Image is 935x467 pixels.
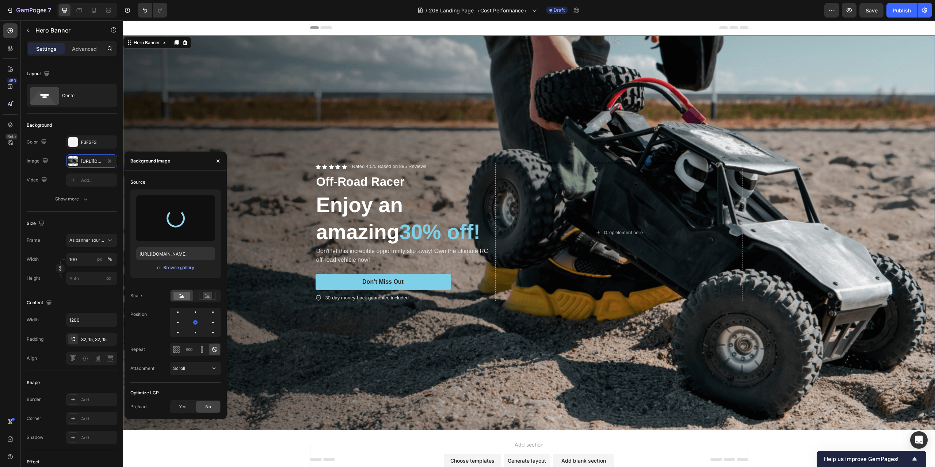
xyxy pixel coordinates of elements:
[27,355,37,361] div: Align
[27,156,50,166] div: Image
[170,362,221,375] button: Scroll
[130,179,145,185] div: Source
[81,416,115,422] div: Add...
[106,275,111,281] span: px
[859,3,884,18] button: Save
[27,192,117,206] button: Show more
[66,272,117,285] input: px
[72,45,97,53] p: Advanced
[130,311,147,318] div: Position
[130,390,159,396] div: Optimize LCP
[239,258,280,265] div: Don’t Miss Out
[163,264,194,271] div: Browse gallery
[824,455,919,463] button: Show survey - Help us improve GemPages!
[193,154,369,169] p: Off-Road Racer
[62,87,107,104] div: Center
[36,45,57,53] p: Settings
[27,298,53,308] div: Content
[205,403,211,410] span: No
[229,143,304,149] p: Rated 4.5/5 Based on 895 Reviews
[81,336,115,343] div: 32, 15, 32, 15
[81,397,115,403] div: Add...
[27,336,43,342] div: Padding
[66,253,117,266] input: px%
[27,256,39,263] label: Width
[27,137,48,147] div: Color
[97,256,102,263] div: px
[173,365,185,371] span: Scroll
[193,226,369,244] p: Don't let this incredible opportunity slip away! Own the ultimate RC off-road vehicle now!
[192,253,328,270] button: Don’t Miss Out
[202,274,286,281] p: 30-day money-back guarantee included
[27,275,40,282] label: Height
[893,7,911,14] div: Publish
[3,3,54,18] button: 7
[69,237,105,244] span: As banner source
[910,431,928,449] div: Open Intercom Messenger
[81,158,102,165] div: [URL][DOMAIN_NAME]
[130,292,142,299] div: Scale
[138,3,167,18] div: Undo/Redo
[27,175,49,185] div: Video
[130,365,154,372] div: Attachment
[130,403,146,410] div: Preload
[5,134,18,139] div: Beta
[276,200,358,223] span: 30% off!
[163,264,195,271] button: Browse gallery
[554,7,565,14] span: Draft
[123,20,935,467] iframe: Design area
[108,256,112,263] div: %
[48,6,51,15] p: 7
[66,313,117,326] input: Auto
[866,7,878,14] span: Save
[106,255,114,264] button: px
[389,420,423,428] span: Add section
[179,403,186,410] span: Yes
[27,379,40,386] div: Shape
[27,415,41,422] div: Corner
[886,3,917,18] button: Publish
[27,459,39,465] div: Effect
[81,177,115,184] div: Add...
[130,346,145,353] div: Repeat
[136,247,215,260] input: https://example.com/image.jpg
[81,435,115,441] div: Add...
[27,122,52,129] div: Background
[130,158,170,164] div: Background image
[27,317,39,323] div: Width
[27,219,46,229] div: Size
[157,263,161,272] span: or
[35,26,98,35] p: Hero Banner
[824,456,910,463] span: Help us improve GemPages!
[481,209,520,215] div: Drop element here
[27,396,41,403] div: Border
[81,139,115,146] div: F3F3F3
[27,237,40,244] label: Frame
[55,195,89,203] div: Show more
[7,78,18,84] div: 450
[425,7,427,14] span: /
[95,255,104,264] button: %
[192,170,369,226] h2: Enjoy an amazing
[66,234,117,247] button: As banner source
[27,69,51,79] div: Layout
[429,7,529,14] span: 206 Landing Page （Cost Performance）
[9,19,38,26] div: Hero Banner
[27,434,43,441] div: Shadow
